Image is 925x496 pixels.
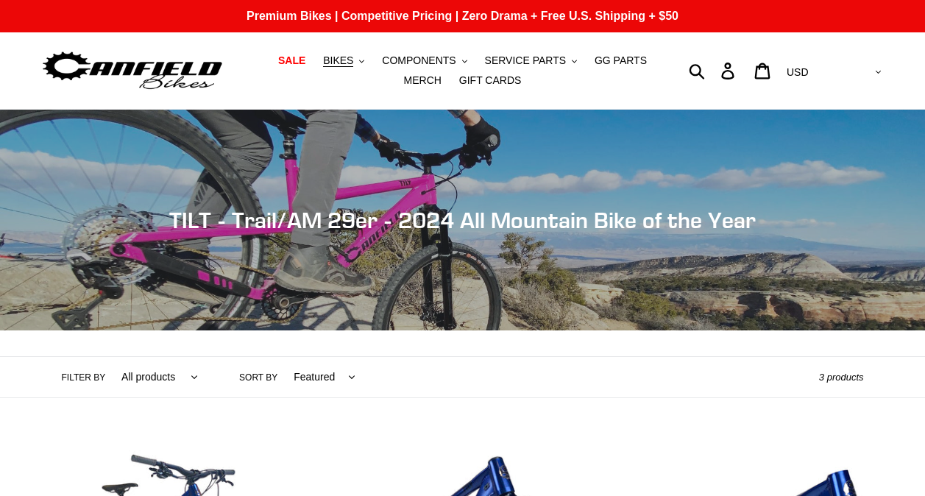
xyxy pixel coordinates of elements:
[375,51,474,71] button: COMPONENTS
[382,54,456,67] span: COMPONENTS
[271,51,313,71] a: SALE
[478,51,584,71] button: SERVICE PARTS
[397,71,449,91] a: MERCH
[819,372,864,383] span: 3 products
[40,48,224,94] img: Canfield Bikes
[452,71,529,91] a: GIFT CARDS
[404,74,442,87] span: MERCH
[316,51,372,71] button: BIKES
[278,54,305,67] span: SALE
[323,54,353,67] span: BIKES
[62,371,106,384] label: Filter by
[459,74,522,87] span: GIFT CARDS
[485,54,566,67] span: SERVICE PARTS
[595,54,647,67] span: GG PARTS
[239,371,277,384] label: Sort by
[587,51,654,71] a: GG PARTS
[169,207,756,233] span: TILT - Trail/AM 29er - 2024 All Mountain Bike of the Year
